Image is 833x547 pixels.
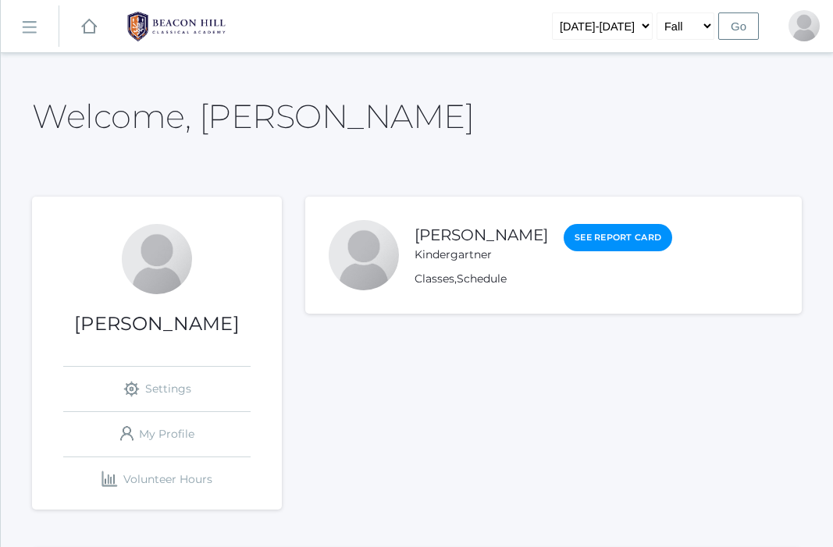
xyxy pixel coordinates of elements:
[789,10,820,41] div: Julia Dahlstrom
[415,271,672,287] div: ,
[415,247,548,263] div: Kindergartner
[32,314,282,334] h1: [PERSON_NAME]
[32,98,474,134] h2: Welcome, [PERSON_NAME]
[122,224,192,294] div: Julia Dahlstrom
[415,226,548,244] a: [PERSON_NAME]
[63,457,251,502] a: Volunteer Hours
[415,272,454,286] a: Classes
[718,12,759,40] input: Go
[63,412,251,456] a: My Profile
[63,367,251,411] a: Settings
[457,272,507,286] a: Schedule
[329,220,399,290] div: Teddy Dahlstrom
[564,224,672,251] a: See Report Card
[118,7,235,46] img: 1_BHCALogos-05.png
